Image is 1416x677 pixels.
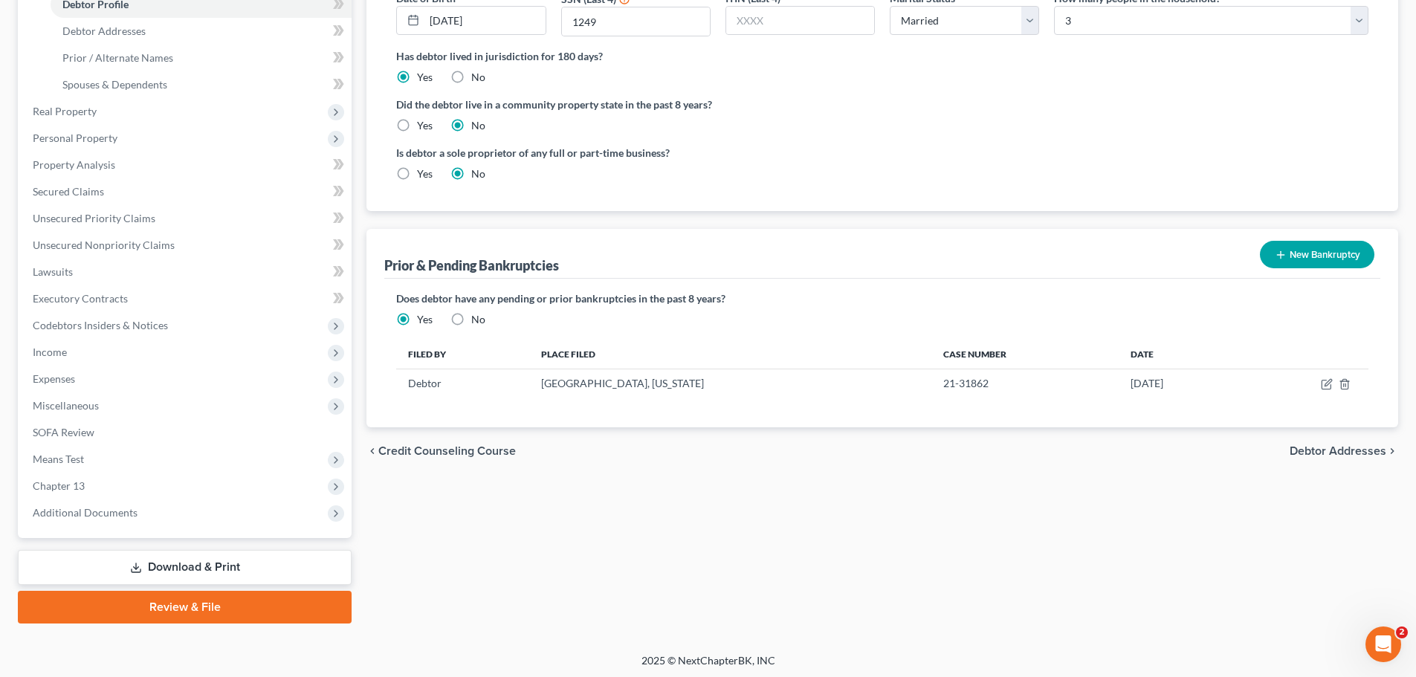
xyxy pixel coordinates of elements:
label: Yes [417,118,433,133]
td: [GEOGRAPHIC_DATA], [US_STATE] [529,369,931,398]
span: Secured Claims [33,185,104,198]
span: Lawsuits [33,265,73,278]
label: Yes [417,166,433,181]
span: Executory Contracts [33,292,128,305]
span: Miscellaneous [33,399,99,412]
span: SOFA Review [33,426,94,438]
span: Unsecured Nonpriority Claims [33,239,175,251]
span: Spouses & Dependents [62,78,167,91]
a: Executory Contracts [21,285,352,312]
label: Yes [417,70,433,85]
span: Additional Documents [33,506,138,519]
label: Has debtor lived in jurisdiction for 180 days? [396,48,1368,64]
input: MM/DD/YYYY [424,7,545,35]
a: Secured Claims [21,178,352,205]
a: Lawsuits [21,259,352,285]
a: Property Analysis [21,152,352,178]
span: Chapter 13 [33,479,85,492]
td: [DATE] [1119,369,1241,398]
div: Prior & Pending Bankruptcies [384,256,559,274]
i: chevron_left [366,445,378,457]
span: Means Test [33,453,84,465]
label: No [471,166,485,181]
span: Prior / Alternate Names [62,51,173,64]
i: chevron_right [1386,445,1398,457]
label: Does debtor have any pending or prior bankruptcies in the past 8 years? [396,291,1368,306]
span: Expenses [33,372,75,385]
a: Unsecured Nonpriority Claims [21,232,352,259]
input: XXXX [562,7,710,36]
label: No [471,70,485,85]
td: Debtor [396,369,529,398]
label: Did the debtor live in a community property state in the past 8 years? [396,97,1368,112]
label: No [471,118,485,133]
a: Prior / Alternate Names [51,45,352,71]
th: Place Filed [529,339,931,369]
span: Debtor Addresses [1290,445,1386,457]
a: Download & Print [18,550,352,585]
a: Spouses & Dependents [51,71,352,98]
label: No [471,312,485,327]
a: Unsecured Priority Claims [21,205,352,232]
span: Income [33,346,67,358]
span: Debtor Addresses [62,25,146,37]
button: chevron_left Credit Counseling Course [366,445,516,457]
span: Personal Property [33,132,117,144]
span: Real Property [33,105,97,117]
input: XXXX [726,7,874,35]
th: Case Number [931,339,1119,369]
span: Credit Counseling Course [378,445,516,457]
span: Unsecured Priority Claims [33,212,155,224]
button: Debtor Addresses chevron_right [1290,445,1398,457]
a: Review & File [18,591,352,623]
span: 2 [1396,626,1408,638]
label: Is debtor a sole proprietor of any full or part-time business? [396,145,875,161]
td: 21-31862 [931,369,1119,398]
button: New Bankruptcy [1260,241,1374,268]
a: Debtor Addresses [51,18,352,45]
iframe: Intercom live chat [1365,626,1401,662]
th: Filed By [396,339,529,369]
label: Yes [417,312,433,327]
th: Date [1119,339,1241,369]
span: Property Analysis [33,158,115,171]
a: SOFA Review [21,419,352,446]
span: Codebtors Insiders & Notices [33,319,168,331]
